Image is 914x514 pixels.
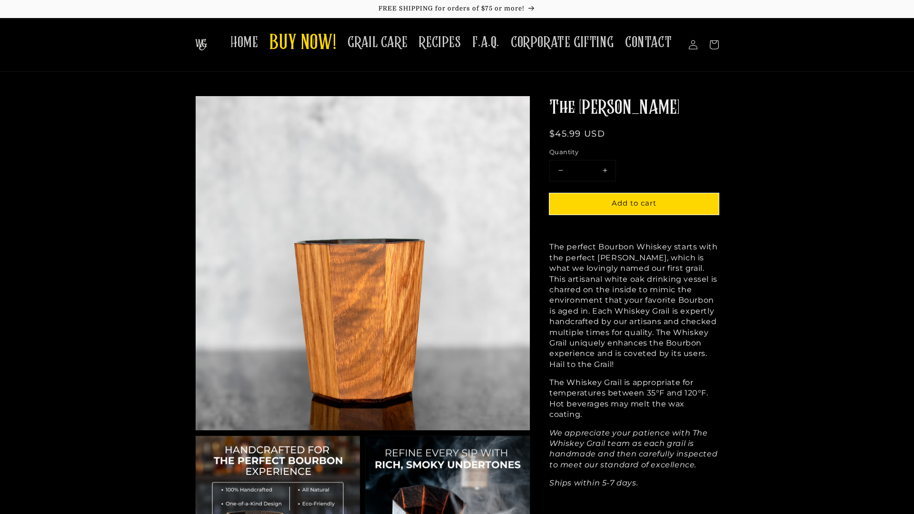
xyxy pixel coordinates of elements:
[549,378,708,419] span: The Whiskey Grail is appropriate for temperatures between 35°F and 120°F. Hot beverages may melt ...
[225,28,264,58] a: HOME
[549,478,638,487] em: Ships within 5-7 days.
[612,198,656,208] span: Add to cart
[342,28,413,58] a: GRAIL CARE
[505,28,619,58] a: CORPORATE GIFTING
[264,25,342,62] a: BUY NOW!
[549,96,719,120] h1: The [PERSON_NAME]
[269,30,336,57] span: BUY NOW!
[195,39,207,50] img: The Whiskey Grail
[549,148,719,157] label: Quantity
[10,5,904,13] p: FREE SHIPPING for orders of $75 or more!
[348,33,407,52] span: GRAIL CARE
[619,28,677,58] a: CONTACT
[549,193,719,215] button: Add to cart
[549,428,717,469] em: We appreciate your patience with The Whiskey Grail team as each grail is handmade and then carefu...
[413,28,467,58] a: RECIPES
[549,242,719,370] p: The perfect Bourbon Whiskey starts with the perfect [PERSON_NAME], which is what we lovingly name...
[467,28,505,58] a: F.A.Q.
[549,128,605,139] span: $45.99 USD
[625,33,672,52] span: CONTACT
[511,33,614,52] span: CORPORATE GIFTING
[419,33,461,52] span: RECIPES
[230,33,258,52] span: HOME
[472,33,499,52] span: F.A.Q.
